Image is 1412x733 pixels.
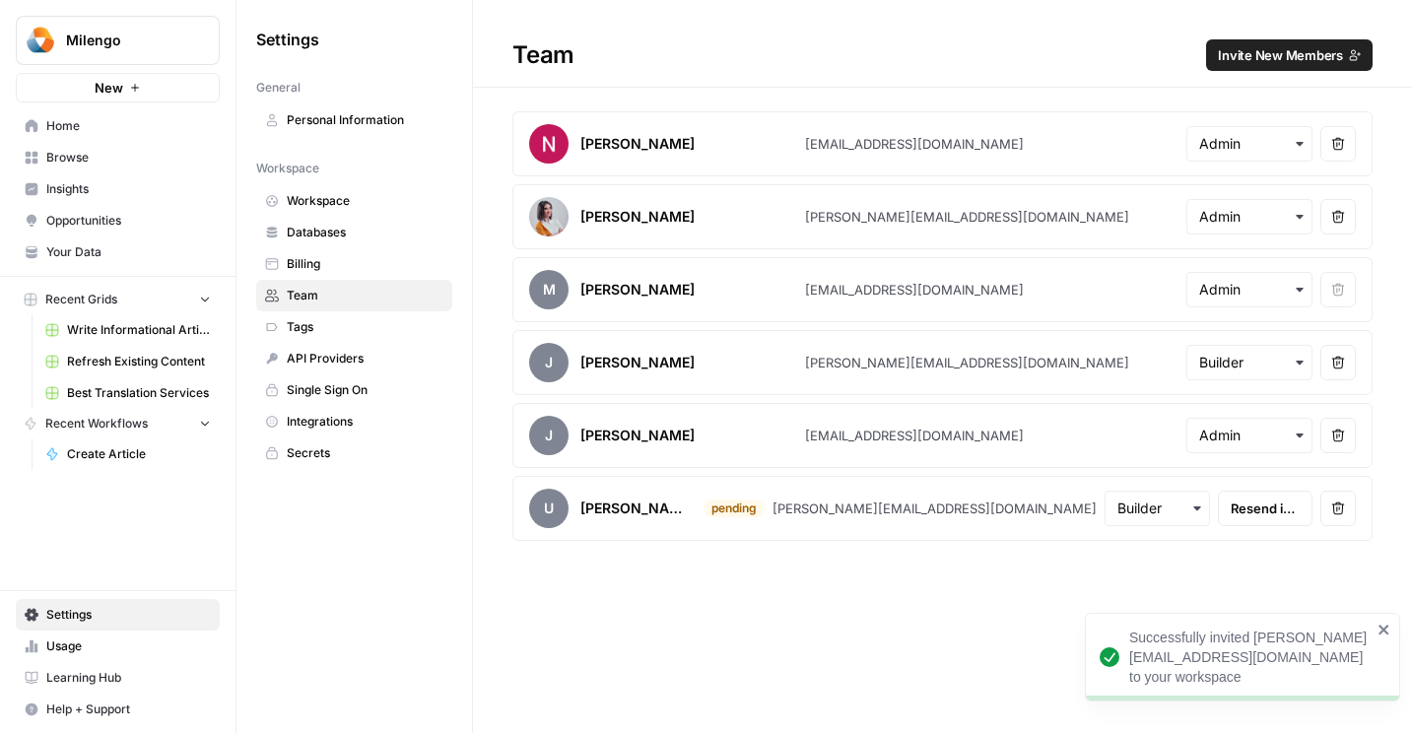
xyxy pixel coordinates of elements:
[287,413,443,431] span: Integrations
[805,426,1024,445] div: [EMAIL_ADDRESS][DOMAIN_NAME]
[46,117,211,135] span: Home
[256,406,452,437] a: Integrations
[46,149,211,167] span: Browse
[287,255,443,273] span: Billing
[529,124,569,164] img: avatar
[580,207,695,227] div: [PERSON_NAME]
[45,415,148,433] span: Recent Workflows
[580,134,695,154] div: [PERSON_NAME]
[1231,499,1300,518] span: Resend invite
[46,212,211,230] span: Opportunities
[1218,45,1343,65] span: Invite New Members
[529,416,569,455] span: J
[805,134,1024,154] div: [EMAIL_ADDRESS][DOMAIN_NAME]
[256,437,452,469] a: Secrets
[36,377,220,409] a: Best Translation Services
[16,409,220,438] button: Recent Workflows
[1199,207,1300,227] input: Admin
[1378,622,1391,637] button: close
[256,185,452,217] a: Workspace
[16,110,220,142] a: Home
[287,192,443,210] span: Workspace
[46,180,211,198] span: Insights
[287,381,443,399] span: Single Sign On
[1206,39,1373,71] button: Invite New Members
[256,280,452,311] a: Team
[1199,353,1300,372] input: Builder
[580,280,695,300] div: [PERSON_NAME]
[256,160,319,177] span: Workspace
[256,374,452,406] a: Single Sign On
[256,311,452,343] a: Tags
[16,631,220,662] a: Usage
[16,662,220,694] a: Learning Hub
[256,217,452,248] a: Databases
[16,142,220,173] a: Browse
[16,205,220,236] a: Opportunities
[36,314,220,346] a: Write Informational Article
[16,599,220,631] a: Settings
[1199,280,1300,300] input: Admin
[805,353,1129,372] div: [PERSON_NAME][EMAIL_ADDRESS][DOMAIN_NAME]
[287,318,443,336] span: Tags
[46,606,211,624] span: Settings
[580,426,695,445] div: [PERSON_NAME]
[16,236,220,268] a: Your Data
[805,207,1129,227] div: [PERSON_NAME][EMAIL_ADDRESS][DOMAIN_NAME]
[529,270,569,309] span: M
[256,28,319,51] span: Settings
[67,321,211,339] span: Write Informational Article
[36,346,220,377] a: Refresh Existing Content
[805,280,1024,300] div: [EMAIL_ADDRESS][DOMAIN_NAME]
[529,197,569,236] img: avatar
[287,444,443,462] span: Secrets
[46,700,211,718] span: Help + Support
[256,79,301,97] span: General
[66,31,185,50] span: Milengo
[1199,426,1300,445] input: Admin
[256,248,452,280] a: Billing
[36,438,220,470] a: Create Article
[529,489,569,528] span: u
[67,384,211,402] span: Best Translation Services
[1199,134,1300,154] input: Admin
[287,111,443,129] span: Personal Information
[1129,628,1372,687] div: Successfully invited [PERSON_NAME][EMAIL_ADDRESS][DOMAIN_NAME] to your workspace
[23,23,58,58] img: Milengo Logo
[256,343,452,374] a: API Providers
[16,73,220,102] button: New
[16,173,220,205] a: Insights
[67,353,211,370] span: Refresh Existing Content
[16,694,220,725] button: Help + Support
[1218,491,1312,526] button: Resend invite
[67,445,211,463] span: Create Article
[46,669,211,687] span: Learning Hub
[580,499,692,518] div: [PERSON_NAME].shirkov
[45,291,117,308] span: Recent Grids
[46,637,211,655] span: Usage
[1117,499,1198,518] input: Builder
[16,285,220,314] button: Recent Grids
[580,353,695,372] div: [PERSON_NAME]
[287,224,443,241] span: Databases
[287,350,443,367] span: API Providers
[95,78,123,98] span: New
[287,287,443,304] span: Team
[529,343,569,382] span: J
[473,39,1412,71] div: Team
[16,16,220,65] button: Workspace: Milengo
[46,243,211,261] span: Your Data
[256,104,452,136] a: Personal Information
[773,499,1097,518] div: [PERSON_NAME][EMAIL_ADDRESS][DOMAIN_NAME]
[704,500,765,517] div: pending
